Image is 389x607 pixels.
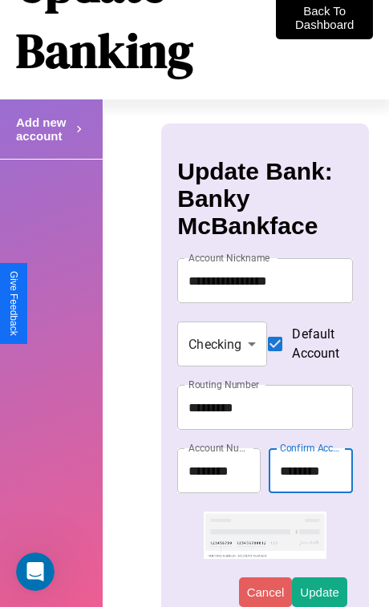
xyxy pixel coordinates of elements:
h3: Update Bank: Banky McBankface [177,158,352,240]
iframe: Intercom live chat [16,552,55,591]
img: check [204,512,326,558]
button: Cancel [239,577,293,607]
label: Confirm Account Number [280,441,344,455]
span: Default Account [292,325,339,363]
button: Update [292,577,346,607]
label: Account Number [188,441,253,455]
div: Checking [177,322,267,366]
label: Account Nickname [188,251,270,265]
h4: Add new account [16,115,72,143]
div: Give Feedback [8,271,19,336]
label: Routing Number [188,378,259,391]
